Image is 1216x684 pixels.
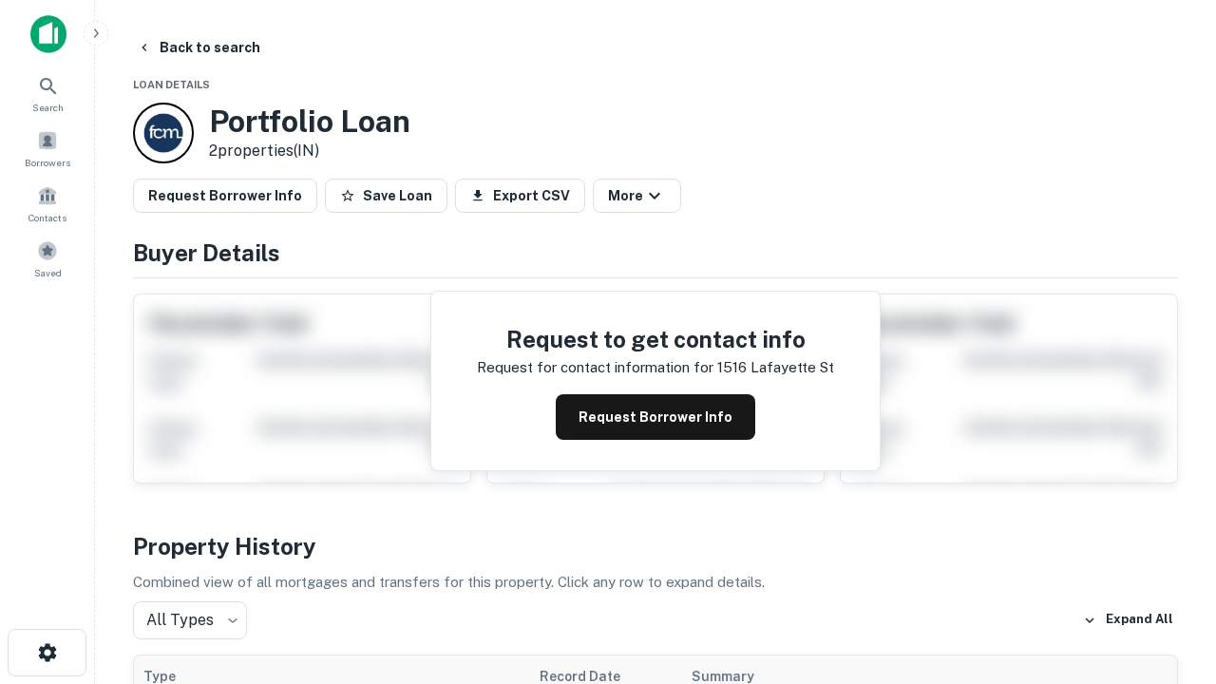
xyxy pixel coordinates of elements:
button: Export CSV [455,179,585,213]
span: Borrowers [25,155,70,170]
a: Saved [6,233,89,284]
button: Expand All [1078,606,1178,635]
button: Request Borrower Info [133,179,317,213]
button: Back to search [129,30,268,65]
div: All Types [133,601,247,639]
span: Contacts [28,210,66,225]
iframe: Chat Widget [1121,471,1216,562]
img: capitalize-icon.png [30,15,66,53]
span: Search [32,100,64,115]
button: Request Borrower Info [556,394,755,440]
h4: Buyer Details [133,236,1178,270]
button: Save Loan [325,179,447,213]
a: Borrowers [6,123,89,174]
span: Saved [34,265,62,280]
span: Loan Details [133,79,210,90]
p: Combined view of all mortgages and transfers for this property. Click any row to expand details. [133,571,1178,594]
p: Request for contact information for [477,356,713,379]
p: 1516 lafayette st [717,356,834,379]
h4: Property History [133,529,1178,563]
h4: Request to get contact info [477,322,834,356]
a: Search [6,67,89,119]
p: 2 properties (IN) [209,140,410,162]
a: Contacts [6,178,89,229]
h3: Portfolio Loan [209,104,410,140]
button: More [593,179,681,213]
